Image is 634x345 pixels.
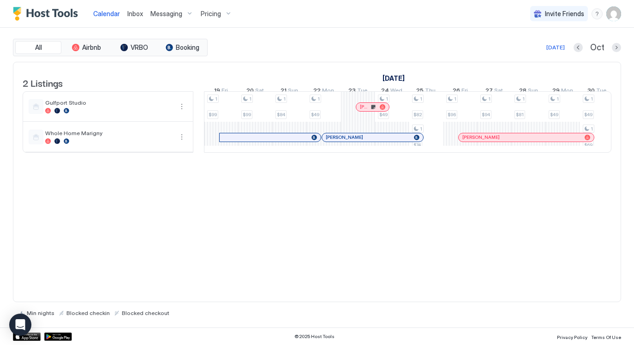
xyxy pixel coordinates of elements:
[591,96,593,102] span: 1
[209,112,217,118] span: $99
[66,309,110,316] span: Blocked checkin
[584,142,592,148] span: $69
[283,96,286,102] span: 1
[606,6,621,21] div: User profile
[550,85,575,98] a: September 29, 2025
[201,10,221,18] span: Pricing
[587,87,595,96] span: 30
[379,85,405,98] a: September 24, 2025
[311,112,319,118] span: $49
[612,43,621,52] button: Next month
[453,87,460,96] span: 26
[255,87,264,96] span: Sat
[381,87,389,96] span: 24
[413,142,421,148] span: $74
[131,43,148,52] span: VRBO
[326,134,363,140] span: [PERSON_NAME]
[516,112,524,118] span: $81
[221,87,228,96] span: Fri
[390,87,402,96] span: Wed
[420,96,422,102] span: 1
[482,112,490,118] span: $94
[546,43,565,52] div: [DATE]
[461,87,468,96] span: Fri
[317,96,320,102] span: 1
[246,87,254,96] span: 20
[483,85,505,98] a: September 27, 2025
[212,85,230,98] a: September 19, 2025
[448,112,456,118] span: $96
[360,104,370,110] span: [PERSON_NAME]
[425,87,436,96] span: Thu
[249,96,251,102] span: 1
[488,96,490,102] span: 1
[93,9,120,18] a: Calendar
[454,96,456,102] span: 1
[416,87,424,96] span: 25
[281,87,287,96] span: 21
[311,85,336,98] a: September 22, 2025
[27,309,54,316] span: Min nights
[277,112,285,118] span: $84
[244,85,266,98] a: September 20, 2025
[45,99,173,106] span: Gulfport Studio
[13,7,82,21] a: Host Tools Logo
[346,85,370,98] a: September 23, 2025
[93,10,120,18] span: Calendar
[592,8,603,19] div: menu
[357,87,367,96] span: Tue
[519,87,526,96] span: 28
[278,85,300,98] a: September 21, 2025
[294,333,335,339] span: © 2025 Host Tools
[348,87,356,96] span: 23
[591,334,621,340] span: Terms Of Use
[462,134,500,140] span: [PERSON_NAME]
[380,71,407,85] a: September 19, 2025
[585,85,609,98] a: September 30, 2025
[13,39,208,56] div: tab-group
[550,112,558,118] span: $49
[44,333,72,341] a: Google Play Store
[176,101,187,112] button: More options
[574,43,583,52] button: Previous month
[288,87,298,96] span: Sun
[545,10,584,18] span: Invite Friends
[522,96,525,102] span: 1
[23,76,63,89] span: 2 Listings
[379,112,388,118] span: $49
[561,87,573,96] span: Mon
[420,126,422,132] span: 1
[485,87,493,96] span: 27
[35,43,42,52] span: All
[176,101,187,112] div: menu
[556,96,559,102] span: 1
[414,85,438,98] a: September 25, 2025
[127,9,143,18] a: Inbox
[590,42,604,53] span: Oct
[111,41,157,54] button: VRBO
[322,87,334,96] span: Mon
[13,333,41,341] a: App Store
[528,87,538,96] span: Sun
[591,126,593,132] span: 1
[557,334,587,340] span: Privacy Policy
[313,87,321,96] span: 22
[591,332,621,341] a: Terms Of Use
[176,131,187,143] div: menu
[243,112,251,118] span: $99
[545,42,566,53] button: [DATE]
[215,96,217,102] span: 1
[63,41,109,54] button: Airbnb
[214,87,220,96] span: 19
[557,332,587,341] a: Privacy Policy
[450,85,470,98] a: September 26, 2025
[517,85,540,98] a: September 28, 2025
[494,87,503,96] span: Sat
[15,41,61,54] button: All
[176,131,187,143] button: More options
[45,130,173,137] span: Whole Home Marigny
[159,41,205,54] button: Booking
[552,87,560,96] span: 29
